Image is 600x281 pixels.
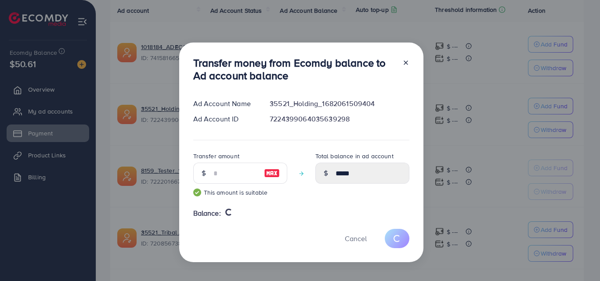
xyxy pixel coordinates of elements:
h3: Transfer money from Ecomdy balance to Ad account balance [193,57,395,82]
img: guide [193,189,201,196]
span: Balance: [193,208,221,218]
div: Ad Account ID [186,114,263,124]
button: Cancel [334,229,378,248]
div: 35521_Holding_1682061509404 [263,99,416,109]
small: This amount is suitable [193,188,287,197]
img: image [264,168,280,178]
label: Transfer amount [193,152,239,160]
label: Total balance in ad account [315,152,394,160]
iframe: Chat [563,242,593,274]
div: 7224399064035639298 [263,114,416,124]
div: Ad Account Name [186,99,263,109]
span: Cancel [345,234,367,243]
